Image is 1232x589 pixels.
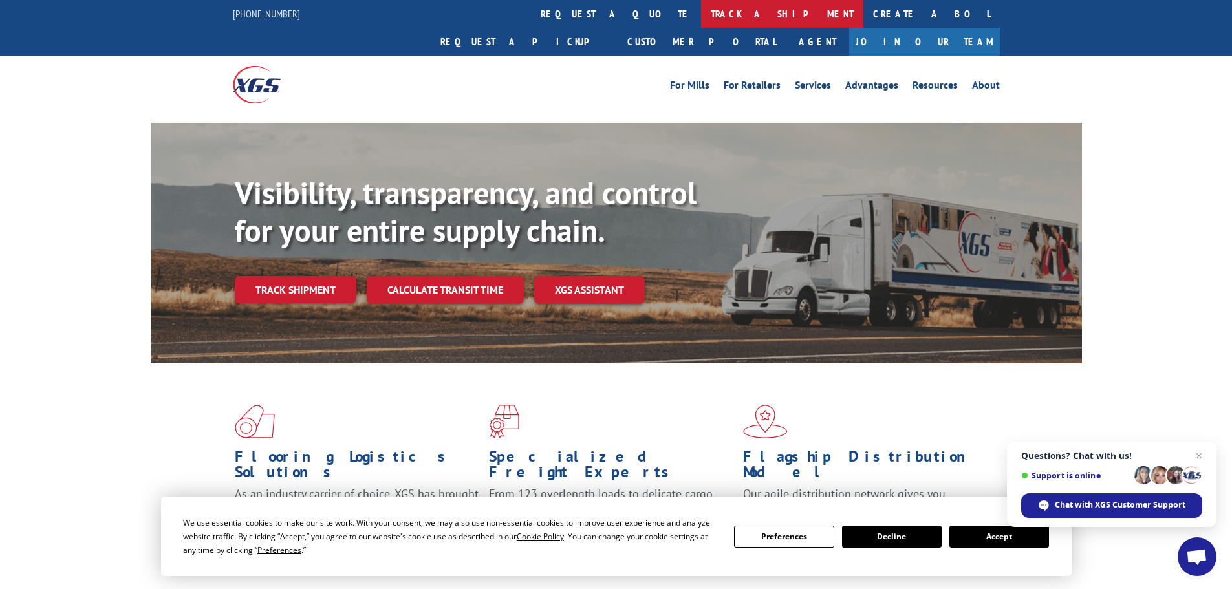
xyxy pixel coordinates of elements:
a: Request a pickup [431,28,618,56]
p: From 123 overlength loads to delicate cargo, our experienced staff knows the best way to move you... [489,486,733,544]
img: xgs-icon-total-supply-chain-intelligence-red [235,405,275,438]
span: Cookie Policy [517,531,564,542]
span: Chat with XGS Customer Support [1055,499,1185,511]
a: [PHONE_NUMBER] [233,7,300,20]
a: Resources [913,80,958,94]
a: For Retailers [724,80,781,94]
span: Our agile distribution network gives you nationwide inventory management on demand. [743,486,981,517]
span: Close chat [1191,448,1207,464]
a: For Mills [670,80,709,94]
h1: Specialized Freight Experts [489,449,733,486]
a: About [972,80,1000,94]
span: Preferences [257,544,301,555]
button: Decline [842,526,942,548]
a: Calculate transit time [367,276,524,304]
h1: Flooring Logistics Solutions [235,449,479,486]
div: Open chat [1178,537,1216,576]
a: Track shipment [235,276,356,303]
b: Visibility, transparency, and control for your entire supply chain. [235,173,697,250]
img: xgs-icon-focused-on-flooring-red [489,405,519,438]
img: xgs-icon-flagship-distribution-model-red [743,405,788,438]
span: Support is online [1021,471,1130,480]
a: Customer Portal [618,28,786,56]
button: Preferences [734,526,834,548]
div: Chat with XGS Customer Support [1021,493,1202,518]
div: Cookie Consent Prompt [161,497,1072,576]
a: Agent [786,28,849,56]
span: As an industry carrier of choice, XGS has brought innovation and dedication to flooring logistics... [235,486,479,532]
a: Services [795,80,831,94]
span: Questions? Chat with us! [1021,451,1202,461]
a: XGS ASSISTANT [534,276,645,304]
a: Join Our Team [849,28,1000,56]
a: Advantages [845,80,898,94]
button: Accept [949,526,1049,548]
div: We use essential cookies to make our site work. With your consent, we may also use non-essential ... [183,516,719,557]
h1: Flagship Distribution Model [743,449,988,486]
